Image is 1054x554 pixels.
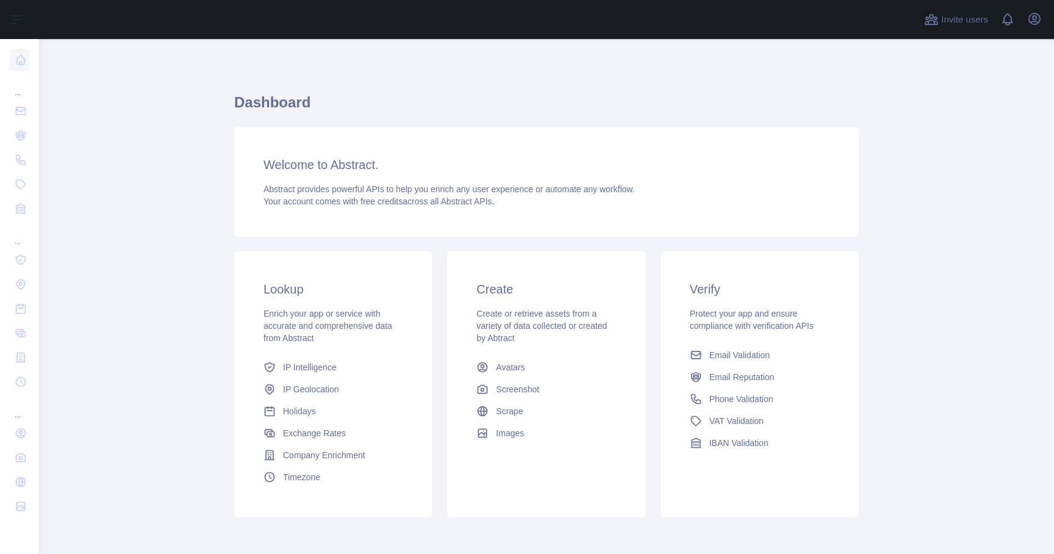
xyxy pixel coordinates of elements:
[685,432,834,454] a: IBAN Validation
[360,196,403,206] span: free credits
[259,356,408,378] a: IP Intelligence
[263,309,392,343] span: Enrich your app or service with accurate and comprehensive data from Abstract
[709,349,770,361] span: Email Validation
[709,371,775,383] span: Email Reputation
[259,400,408,422] a: Holidays
[263,156,830,173] h3: Welcome to Abstract.
[263,196,494,206] span: Your account comes with across all Abstract APIs.
[259,444,408,466] a: Company Enrichment
[283,361,337,373] span: IP Intelligence
[496,361,525,373] span: Avatars
[709,437,769,449] span: IBAN Validation
[685,366,834,388] a: Email Reputation
[283,383,339,395] span: IP Geolocation
[10,73,29,98] div: ...
[496,405,523,417] span: Scrape
[496,427,524,439] span: Images
[685,410,834,432] a: VAT Validation
[471,400,621,422] a: Scrape
[10,222,29,246] div: ...
[709,415,764,427] span: VAT Validation
[259,422,408,444] a: Exchange Rates
[263,281,403,298] h3: Lookup
[690,309,814,331] span: Protect your app and ensure compliance with verification APIs
[476,309,607,343] span: Create or retrieve assets from a variety of data collected or created by Abtract
[709,393,773,405] span: Phone Validation
[476,281,616,298] h3: Create
[471,378,621,400] a: Screenshot
[259,378,408,400] a: IP Geolocation
[283,471,320,483] span: Timezone
[685,388,834,410] a: Phone Validation
[263,184,635,194] span: Abstract provides powerful APIs to help you enrich any user experience or automate any workflow.
[471,356,621,378] a: Avatars
[471,422,621,444] a: Images
[922,10,991,29] button: Invite users
[10,395,29,420] div: ...
[941,13,988,27] span: Invite users
[496,383,539,395] span: Screenshot
[283,449,365,461] span: Company Enrichment
[283,405,316,417] span: Holidays
[234,93,859,122] h1: Dashboard
[259,466,408,488] a: Timezone
[690,281,830,298] h3: Verify
[685,344,834,366] a: Email Validation
[283,427,346,439] span: Exchange Rates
